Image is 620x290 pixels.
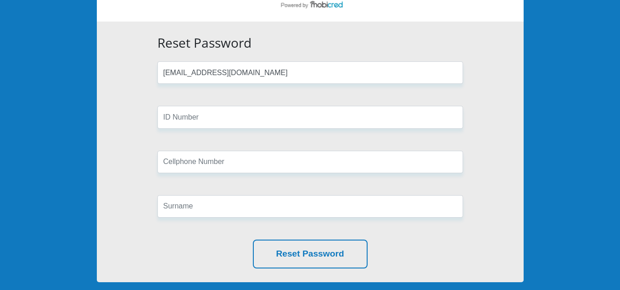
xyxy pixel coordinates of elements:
input: Surname [157,195,463,218]
input: ID Number [157,106,463,128]
h3: Reset Password [157,35,463,51]
input: Cellphone Number [157,151,463,173]
button: Reset Password [253,240,368,268]
input: Email [157,61,463,84]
